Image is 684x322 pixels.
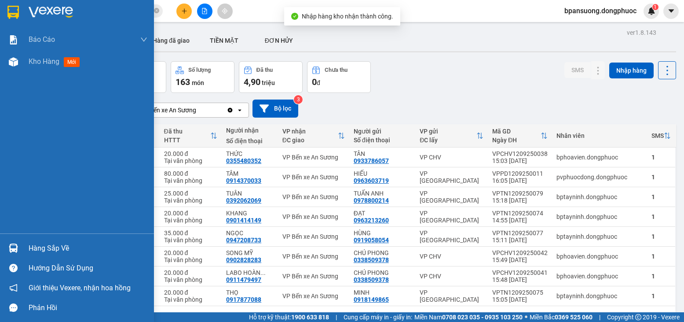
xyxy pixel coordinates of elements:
span: aim [222,8,228,14]
div: 14:55 [DATE] [492,217,548,224]
div: TÂM [226,170,273,177]
div: 1 [651,292,671,300]
div: 25.000 đ [164,190,218,197]
div: bphoavien.dongphuoc [556,253,643,260]
div: 1 [651,174,671,181]
div: VP [GEOGRAPHIC_DATA] [420,190,483,204]
div: bptayninh.dongphuoc [556,233,643,240]
div: Người nhận [226,127,273,134]
div: Hàng sắp về [29,242,147,255]
button: Chưa thu0đ [307,61,371,93]
button: Nhập hàng [609,63,654,78]
div: Tại văn phòng [164,256,218,263]
div: 1 [651,233,671,240]
div: 0963213260 [354,217,389,224]
div: Tại văn phòng [164,217,218,224]
div: VPCHV1209250041 [492,269,548,276]
div: Chưa thu [325,67,347,73]
div: VP Bến xe An Sương [282,213,345,220]
div: bphoavien.dongphuoc [556,154,643,161]
div: 20.000 đ [164,150,218,157]
img: solution-icon [9,35,18,44]
button: plus [176,4,192,19]
button: Đã thu4,90 triệu [239,61,303,93]
th: Toggle SortBy [647,124,675,148]
span: [PERSON_NAME]: [3,57,92,62]
sup: 1 [652,4,658,10]
div: Tại văn phòng [164,276,218,283]
div: 1 [651,273,671,280]
div: TUÂN [226,190,273,197]
strong: 0708 023 035 - 0935 103 250 [442,314,523,321]
span: 18:39:31 [DATE] [19,64,54,69]
div: 0901414149 [226,217,261,224]
img: logo-vxr [7,6,19,19]
div: 80.000 đ [164,170,218,177]
img: warehouse-icon [9,57,18,67]
button: caret-down [663,4,679,19]
span: TIỀN MẶT [210,37,238,44]
span: Báo cáo [29,34,55,45]
div: 0392062069 [226,197,261,204]
button: file-add [197,4,212,19]
div: THỨC [226,150,273,157]
div: VPTN1209250079 [492,190,548,197]
div: TÂN [354,150,411,157]
div: VP [GEOGRAPHIC_DATA] [420,170,483,184]
div: VP [GEOGRAPHIC_DATA] [420,229,483,244]
div: HÙNG [354,229,411,237]
span: copyright [635,314,641,320]
div: TRINH [226,312,273,319]
span: Giới thiệu Vexere, nhận hoa hồng [29,282,131,293]
div: VP Bến xe An Sương [282,253,345,260]
div: Số điện thoại [354,137,411,144]
div: VPCHV1209250038 [492,150,548,157]
div: HT1209250054 [492,312,548,319]
strong: ĐỒNG PHƯỚC [69,5,121,12]
span: ⚪️ [525,315,527,319]
span: ----------------------------------------- [24,48,108,55]
div: 1 [651,213,671,220]
button: SMS [564,62,591,78]
div: Số lượng [188,67,211,73]
span: ... [260,269,266,276]
div: VP nhận [282,128,338,135]
div: 0338509378 [354,256,389,263]
div: 20.000 đ [164,249,218,256]
div: CHÚ PHONG [354,249,411,256]
div: 15:11 [DATE] [492,237,548,244]
span: Bến xe [GEOGRAPHIC_DATA] [69,14,118,25]
div: 0978800214 [354,197,389,204]
div: 16:05 [DATE] [492,177,548,184]
button: aim [217,4,233,19]
div: CHÚ PHONG [354,269,411,276]
span: bpansuong.dongphuoc [557,5,644,16]
svg: Clear value [227,107,234,114]
div: 0355480352 [226,157,261,164]
div: Tại văn phòng [164,157,218,164]
div: Ngày ĐH [492,137,541,144]
div: Tại văn phòng [164,296,218,303]
strong: 1900 633 818 [291,314,329,321]
div: SONG MỸ [226,249,273,256]
div: VPPD1209250011 [492,170,548,177]
div: pvphuocdong.dongphuoc [556,174,643,181]
div: 0902828283 [226,256,261,263]
div: 15:48 [DATE] [492,276,548,283]
span: 163 [176,77,190,87]
div: 15:18 [DATE] [492,197,548,204]
div: LABO HOÀN CẦU [226,269,273,276]
img: icon-new-feature [647,7,655,15]
div: Đã thu [164,128,211,135]
div: Số điện thoại [226,137,273,144]
div: ĐC lấy [420,137,476,144]
button: Hàng đã giao [146,30,197,51]
div: THỌ [226,289,273,296]
div: Nhân viên [556,132,643,139]
th: Toggle SortBy [160,124,222,148]
div: 0914370033 [226,177,261,184]
span: ĐƠN HỦY [265,37,293,44]
span: 1 [654,4,657,10]
span: đ [317,79,320,86]
span: | [599,312,600,322]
